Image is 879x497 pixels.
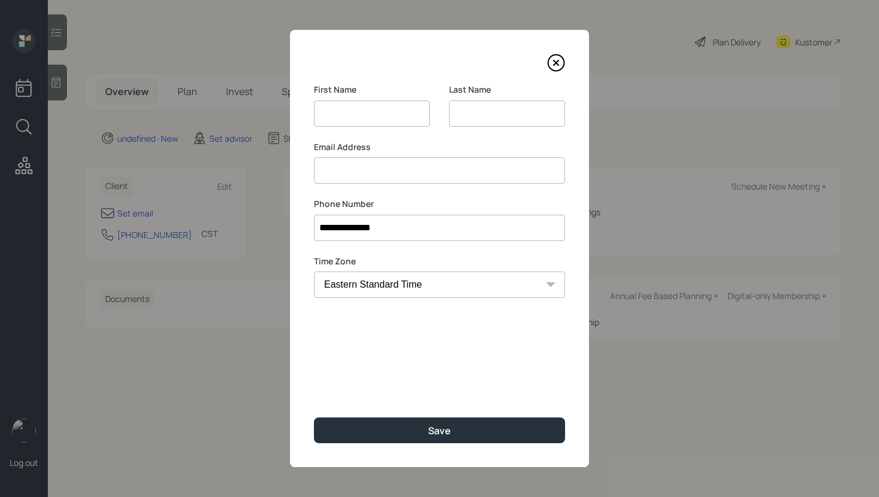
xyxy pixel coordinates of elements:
label: First Name [314,84,430,96]
label: Email Address [314,141,565,153]
div: Save [428,424,451,437]
button: Save [314,417,565,443]
label: Time Zone [314,255,565,267]
label: Phone Number [314,198,565,210]
label: Last Name [449,84,565,96]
